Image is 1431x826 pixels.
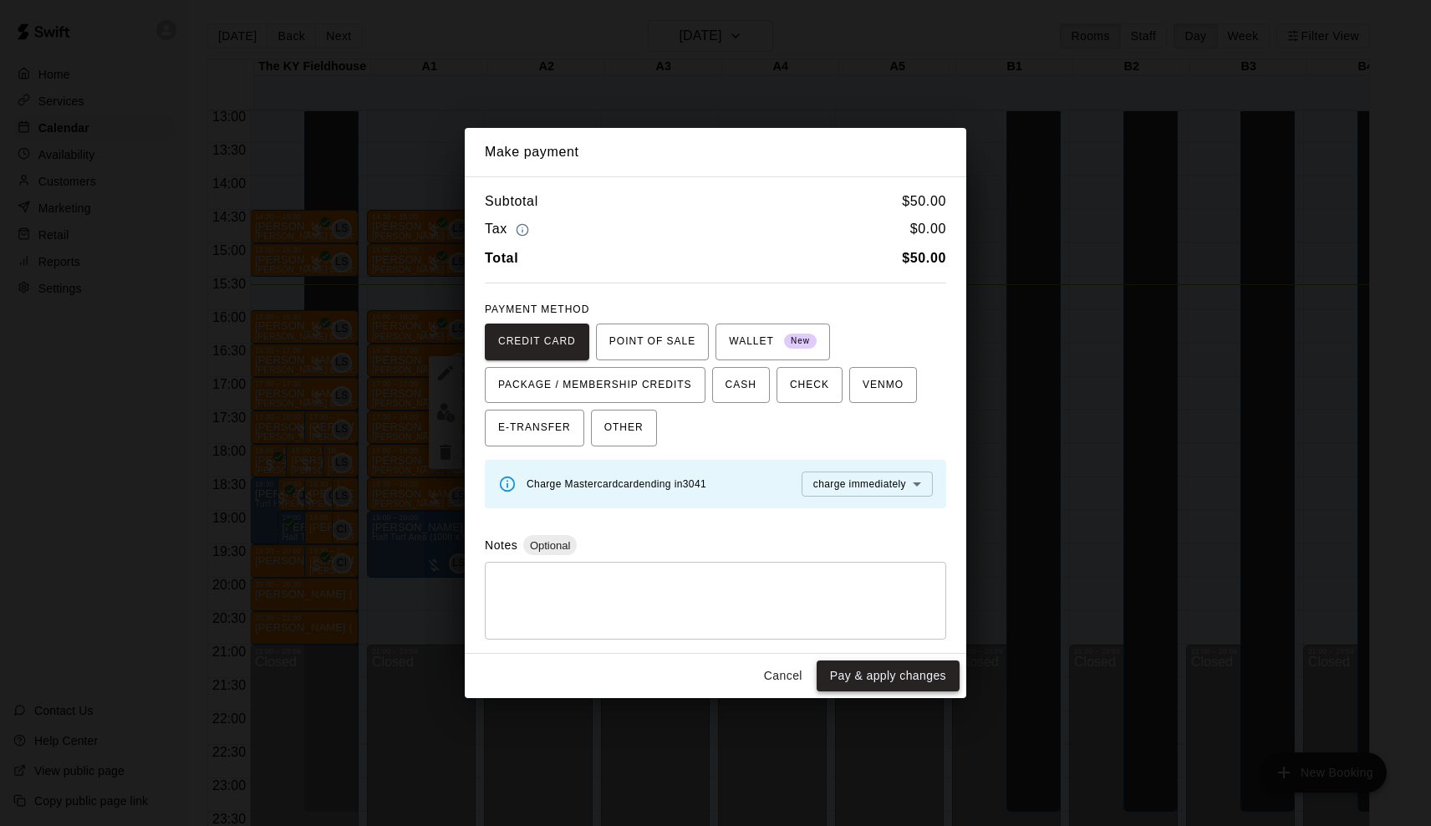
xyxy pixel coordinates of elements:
span: CREDIT CARD [498,329,576,355]
span: PAYMENT METHOD [485,303,589,315]
h6: $ 50.00 [902,191,946,212]
h2: Make payment [465,128,966,176]
span: WALLET [729,329,817,355]
span: CHECK [790,372,829,399]
button: Pay & apply changes [817,660,960,691]
button: E-TRANSFER [485,410,584,446]
span: Optional [523,539,577,552]
button: WALLET New [715,324,830,360]
span: E-TRANSFER [498,415,571,441]
b: Total [485,251,518,265]
button: POINT OF SALE [596,324,709,360]
span: charge immediately [813,478,906,490]
span: PACKAGE / MEMBERSHIP CREDITS [498,372,692,399]
b: $ 50.00 [902,251,946,265]
h6: $ 0.00 [910,218,946,241]
span: OTHER [604,415,644,441]
button: CREDIT CARD [485,324,589,360]
button: PACKAGE / MEMBERSHIP CREDITS [485,367,705,404]
span: New [784,330,817,353]
button: VENMO [849,367,917,404]
button: OTHER [591,410,657,446]
span: POINT OF SALE [609,329,695,355]
button: CHECK [777,367,843,404]
button: CASH [712,367,770,404]
span: CASH [726,372,756,399]
h6: Tax [485,218,533,241]
label: Notes [485,538,517,552]
span: Charge Mastercard card ending in 3041 [527,478,706,490]
button: Cancel [756,660,810,691]
h6: Subtotal [485,191,538,212]
span: VENMO [863,372,904,399]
